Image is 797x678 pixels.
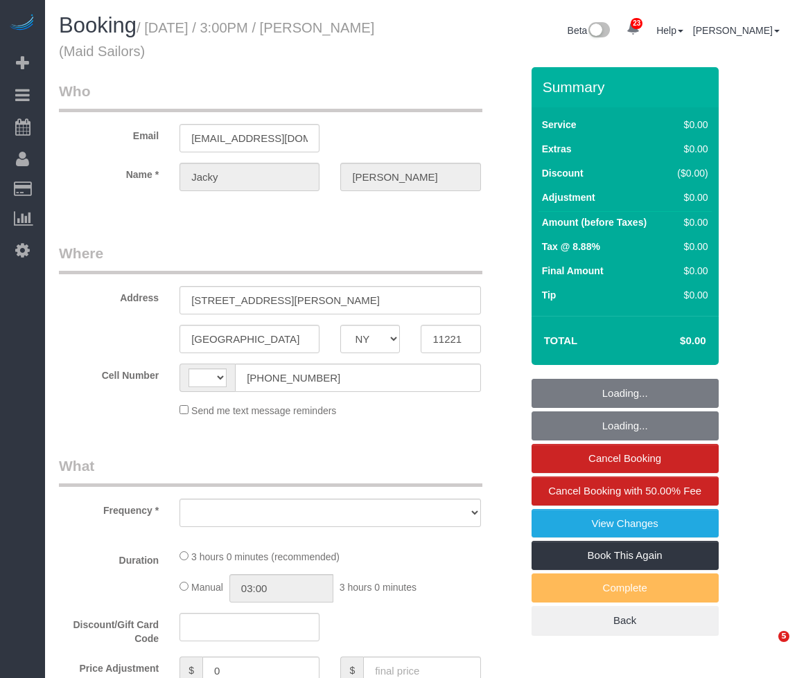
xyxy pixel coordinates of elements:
a: Help [656,25,683,36]
label: Email [49,124,169,143]
div: $0.00 [672,264,708,278]
span: Cancel Booking with 50.00% Fee [548,485,701,497]
a: Book This Again [532,541,719,570]
label: Duration [49,548,169,567]
label: Service [542,118,577,132]
div: $0.00 [672,240,708,253]
label: Name * [49,163,169,181]
label: Tip [542,288,557,302]
div: ($0.00) [672,166,708,180]
input: City [179,325,319,353]
div: $0.00 [672,288,708,302]
h4: $0.00 [638,335,706,347]
legend: Where [59,243,482,274]
label: Price Adjustment [49,657,169,675]
div: $0.00 [672,215,708,229]
label: Cell Number [49,364,169,382]
strong: Total [544,334,578,346]
label: Address [49,286,169,305]
label: Final Amount [542,264,604,278]
span: 3 hours 0 minutes (recommended) [191,551,340,562]
a: [PERSON_NAME] [693,25,780,36]
legend: Who [59,81,482,112]
div: $0.00 [672,190,708,204]
iframe: Intercom live chat [750,631,783,664]
input: Email [179,124,319,152]
label: Discount [542,166,584,180]
label: Tax @ 8.88% [542,240,600,253]
input: Cell Number [235,364,480,392]
a: Back [532,606,719,635]
span: Manual [191,582,223,593]
div: $0.00 [672,142,708,156]
a: Cancel Booking [532,444,719,473]
span: Send me text message reminders [191,405,336,416]
label: Adjustment [542,190,595,204]
span: 23 [631,18,642,29]
a: View Changes [532,509,719,538]
input: First Name [179,163,319,191]
a: Beta [568,25,611,36]
span: 5 [778,631,789,642]
h3: Summary [543,79,712,95]
a: Cancel Booking with 50.00% Fee [532,476,719,506]
img: New interface [587,22,610,40]
a: 23 [620,14,647,44]
label: Frequency * [49,499,169,517]
span: Booking [59,13,137,37]
legend: What [59,456,482,487]
div: $0.00 [672,118,708,132]
input: Last Name [340,163,480,191]
input: Zip Code [421,325,480,353]
label: Extras [542,142,572,156]
label: Amount (before Taxes) [542,215,647,229]
img: Automaid Logo [8,14,36,33]
span: 3 hours 0 minutes [340,582,417,593]
small: / [DATE] / 3:00PM / [PERSON_NAME] (Maid Sailors) [59,20,374,59]
label: Discount/Gift Card Code [49,613,169,645]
